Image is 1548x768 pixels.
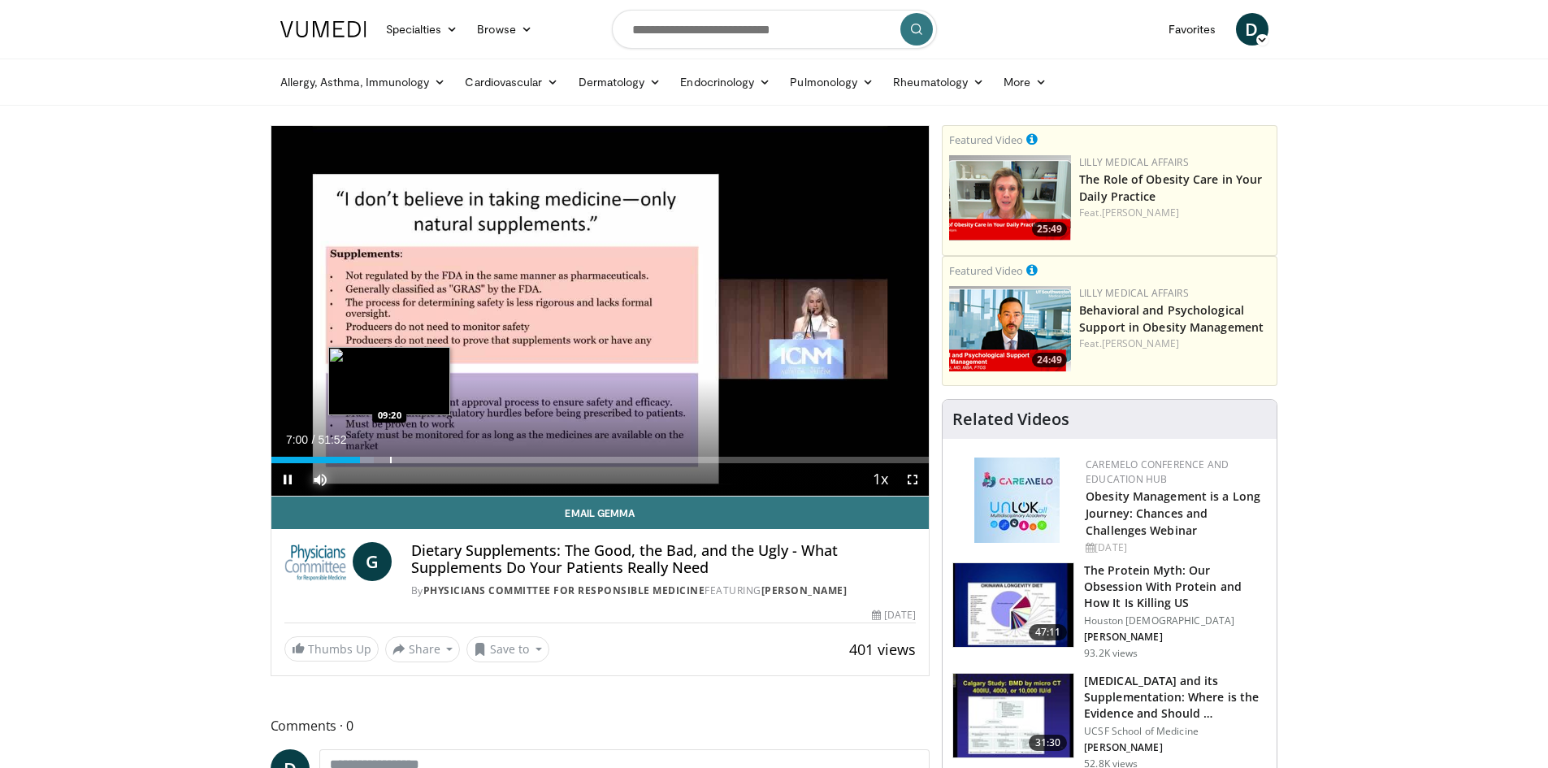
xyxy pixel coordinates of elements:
[411,584,916,598] div: By FEATURING
[271,463,304,496] button: Pause
[1079,286,1189,300] a: Lilly Medical Affairs
[670,66,780,98] a: Endocrinology
[953,563,1073,648] img: b7b8b05e-5021-418b-a89a-60a270e7cf82.150x105_q85_crop-smart_upscale.jpg
[1102,336,1179,350] a: [PERSON_NAME]
[952,410,1069,429] h4: Related Videos
[271,66,456,98] a: Allergy, Asthma, Immunology
[872,608,916,623] div: [DATE]
[271,457,930,463] div: Progress Bar
[1084,725,1267,738] p: UCSF School of Medicine
[1084,647,1138,660] p: 93.2K views
[974,458,1060,543] img: 45df64a9-a6de-482c-8a90-ada250f7980c.png.150x105_q85_autocrop_double_scale_upscale_version-0.2.jpg
[1029,735,1068,751] span: 31:30
[949,155,1071,241] a: 25:49
[467,13,542,46] a: Browse
[411,542,916,577] h4: Dietary Supplements: The Good, the Bad, and the Ugly - What Supplements Do Your Patients Really Need
[1079,336,1270,351] div: Feat.
[466,636,549,662] button: Save to
[949,286,1071,371] a: 24:49
[780,66,883,98] a: Pulmonology
[1084,673,1267,722] h3: [MEDICAL_DATA] and its Supplementation: Where is the Evidence and Should …
[1079,171,1262,204] a: The Role of Obesity Care in Your Daily Practice
[569,66,671,98] a: Dermatology
[883,66,994,98] a: Rheumatology
[1236,13,1268,46] a: D
[1086,458,1229,486] a: CaReMeLO Conference and Education Hub
[353,542,392,581] a: G
[864,463,896,496] button: Playback Rate
[849,640,916,659] span: 401 views
[376,13,468,46] a: Specialties
[312,433,315,446] span: /
[271,715,930,736] span: Comments 0
[953,674,1073,758] img: 4bb25b40-905e-443e-8e37-83f056f6e86e.150x105_q85_crop-smart_upscale.jpg
[1086,488,1260,538] a: Obesity Management is a Long Journey: Chances and Challenges Webinar
[1032,222,1067,236] span: 25:49
[896,463,929,496] button: Fullscreen
[286,433,308,446] span: 7:00
[271,497,930,529] a: Email Gemma
[328,347,450,415] img: image.jpeg
[949,132,1023,147] small: Featured Video
[304,463,336,496] button: Mute
[318,433,346,446] span: 51:52
[423,584,705,597] a: Physicians Committee for Responsible Medicine
[1079,302,1264,335] a: Behavioral and Psychological Support in Obesity Management
[385,636,461,662] button: Share
[612,10,937,49] input: Search topics, interventions
[1084,631,1267,644] p: [PERSON_NAME]
[949,286,1071,371] img: ba3304f6-7838-4e41-9c0f-2e31ebde6754.png.150x105_q85_crop-smart_upscale.png
[949,155,1071,241] img: e1208b6b-349f-4914-9dd7-f97803bdbf1d.png.150x105_q85_crop-smart_upscale.png
[271,126,930,497] video-js: Video Player
[1102,206,1179,219] a: [PERSON_NAME]
[949,263,1023,278] small: Featured Video
[1079,155,1189,169] a: Lilly Medical Affairs
[1084,562,1267,611] h3: The Protein Myth: Our Obsession With Protein and How It Is Killing US
[1084,741,1267,754] p: [PERSON_NAME]
[994,66,1056,98] a: More
[1032,353,1067,367] span: 24:49
[455,66,568,98] a: Cardiovascular
[761,584,848,597] a: [PERSON_NAME]
[1029,624,1068,640] span: 47:11
[284,542,346,581] img: Physicians Committee for Responsible Medicine
[1079,206,1270,220] div: Feat.
[280,21,366,37] img: VuMedi Logo
[1084,614,1267,627] p: Houston [DEMOGRAPHIC_DATA]
[952,562,1267,660] a: 47:11 The Protein Myth: Our Obsession With Protein and How It Is Killing US Houston [DEMOGRAPHIC_...
[1086,540,1264,555] div: [DATE]
[1159,13,1226,46] a: Favorites
[284,636,379,662] a: Thumbs Up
